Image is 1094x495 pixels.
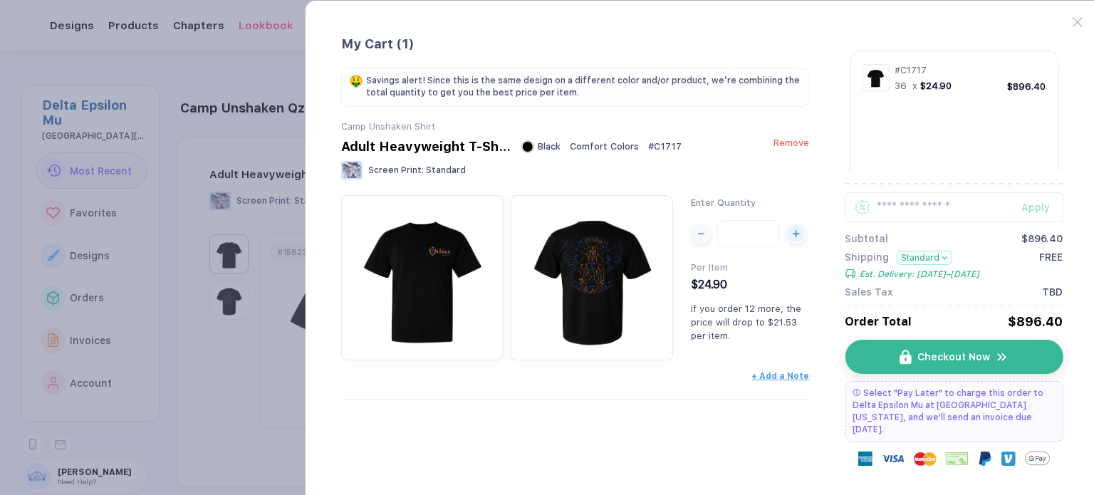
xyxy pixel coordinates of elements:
[691,197,756,208] span: Enter Quantity
[882,447,905,470] img: visa
[341,161,363,179] img: Screen Print
[845,233,888,244] span: Subtotal
[773,137,809,148] button: Remove
[895,80,907,91] span: 36
[845,251,889,265] span: Shipping
[1008,314,1063,329] div: $896.40
[691,262,728,273] span: Per Item
[341,121,810,132] div: Camp Unshaken Shirt
[917,351,990,363] span: Checkout Now
[1025,446,1050,471] img: GPay
[978,452,992,466] img: Paypal
[349,75,363,87] span: 🤑
[751,371,809,381] button: + Add a Note
[895,65,927,75] span: # C1717
[845,381,1063,442] div: Select "Pay Later" to charge this order to Delta Epsilon Mu at [GEOGRAPHIC_DATA][US_STATE], and w...
[858,452,872,466] img: express
[860,269,979,279] span: Est. Delivery: [DATE]–[DATE]
[518,202,666,350] img: 2cc7ae88-33d8-4d57-8a6e-ff758bd3f367_nt_back_1757864487788.jpg
[845,340,1063,374] button: iconCheckout Nowicon
[368,165,424,175] span: Screen Print :
[426,165,466,175] span: Standard
[845,315,912,328] span: Order Total
[648,141,682,152] span: # C1717
[570,141,639,152] span: Comfort Colors
[1021,233,1063,244] div: $896.40
[341,36,810,53] div: My Cart ( 1 )
[1039,251,1063,279] span: FREE
[920,80,952,91] span: $24.90
[1001,452,1016,466] img: Venmo
[865,67,886,88] img: 2cc7ae88-33d8-4d57-8a6e-ff758bd3f367_nt_front_1757864487785.jpg
[1004,192,1063,222] button: Apply
[946,452,969,466] img: cheque
[348,202,496,350] img: 2cc7ae88-33d8-4d57-8a6e-ff758bd3f367_nt_front_1757864487785.jpg
[853,389,860,396] img: pay later
[366,75,802,99] span: Savings alert! Since this is the same design on a different color and/or product, we’re combining...
[691,303,801,341] span: If you order 12 more, the price will drop to $21.53 per item.
[1007,81,1046,92] div: $896.40
[538,141,561,152] span: Black
[996,350,1009,364] img: icon
[912,80,917,91] span: x
[914,447,937,470] img: master-card
[1021,202,1063,213] div: Apply
[896,251,952,265] button: Standard
[1042,286,1063,298] span: TBD
[845,286,893,298] span: Sales Tax
[900,350,912,365] img: icon
[341,139,512,154] div: Adult Heavyweight T-Shirt
[691,278,727,291] span: $24.90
